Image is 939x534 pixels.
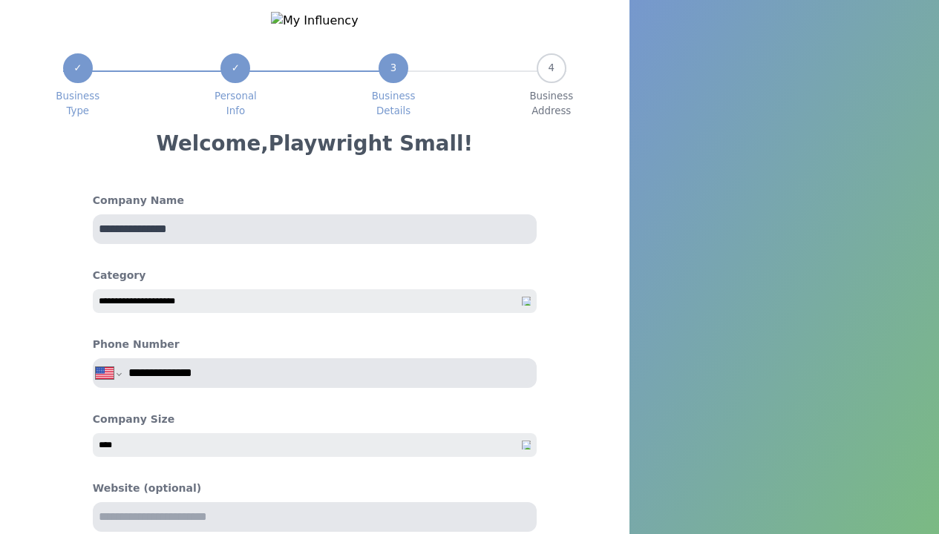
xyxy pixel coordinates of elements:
[93,481,537,496] h4: Website (optional)
[271,12,359,30] img: My Influency
[93,412,537,427] h4: Company Size
[379,53,408,83] div: 3
[529,89,573,119] span: Business Address
[537,53,566,83] div: 4
[372,89,416,119] span: Business Details
[220,53,250,83] div: ✓
[93,193,537,208] h4: Company Name
[156,131,473,157] h3: Welcome, Playwright Small !
[63,53,93,83] div: ✓
[56,89,99,119] span: Business Type
[93,268,537,283] h4: Category
[215,89,257,119] span: Personal Info
[93,337,180,352] h4: Phone Number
